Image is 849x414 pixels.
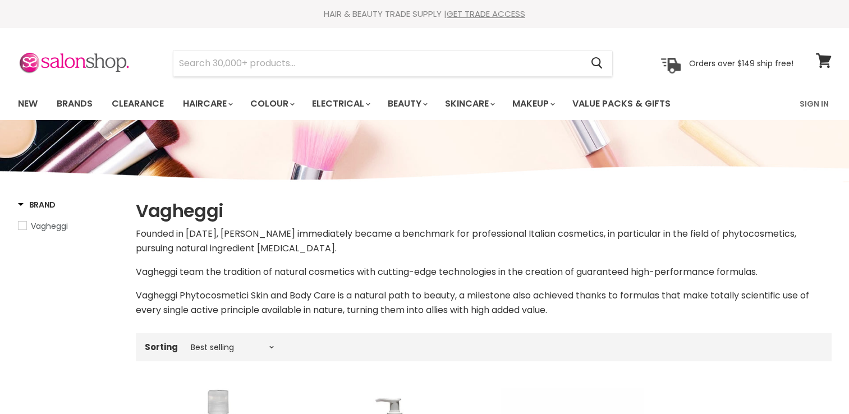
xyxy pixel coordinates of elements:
form: Product [173,50,613,77]
a: Clearance [103,92,172,116]
a: Brands [48,92,101,116]
a: Skincare [437,92,502,116]
a: GET TRADE ACCESS [447,8,525,20]
a: Vagheggi [18,220,122,232]
input: Search [173,50,582,76]
a: New [10,92,46,116]
p: Orders over $149 ship free! [689,58,793,68]
p: Vagheggi team the tradition of natural cosmetics with cutting-edge technologies in the creation o... [136,265,832,279]
a: Haircare [175,92,240,116]
h3: Brand [18,199,56,210]
div: HAIR & BEAUTY TRADE SUPPLY | [4,8,846,20]
span: Vagheggi Phytocosmetici Skin and Body Care is a natural path to beauty, a milestone also achieved... [136,289,809,316]
ul: Main menu [10,88,736,120]
a: Beauty [379,92,434,116]
a: Makeup [504,92,562,116]
label: Sorting [145,342,178,352]
a: Electrical [304,92,377,116]
span: Vagheggi [31,220,68,232]
p: Founded in [DATE], [PERSON_NAME] immediately became a benchmark for professional Italian cosmetic... [136,227,832,256]
a: Value Packs & Gifts [564,92,679,116]
a: Colour [242,92,301,116]
a: Sign In [793,92,836,116]
nav: Main [4,88,846,120]
button: Search [582,50,612,76]
h1: Vagheggi [136,199,832,223]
